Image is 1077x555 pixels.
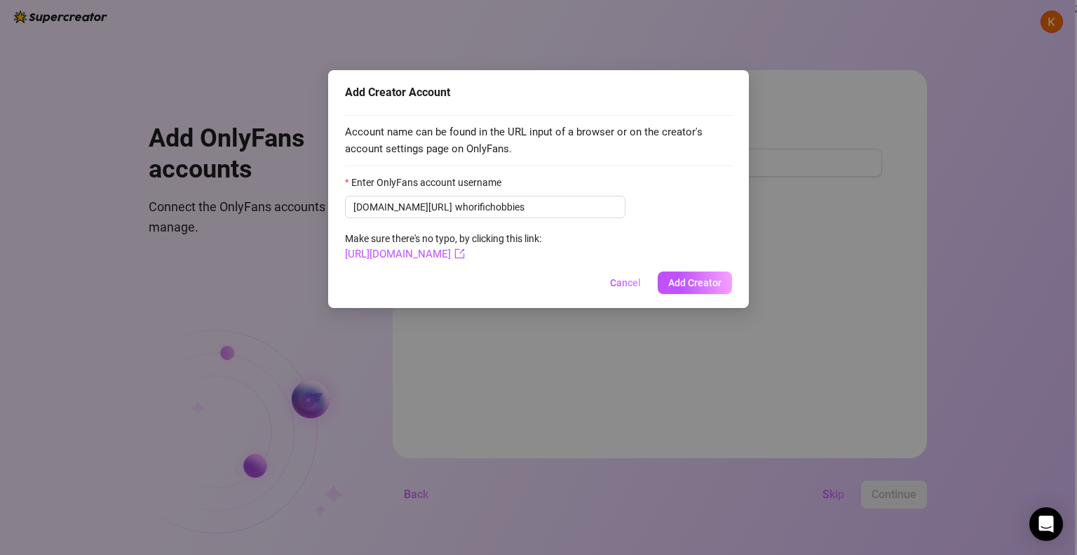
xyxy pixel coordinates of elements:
[610,277,641,288] span: Cancel
[345,175,510,190] label: Enter OnlyFans account username
[345,248,465,260] a: [URL][DOMAIN_NAME]export
[345,124,732,157] span: Account name can be found in the URL input of a browser or on the creator's account settings page...
[454,248,465,259] span: export
[353,199,452,215] span: [DOMAIN_NAME][URL]
[658,272,732,294] button: Add Creator
[1029,507,1063,541] div: Open Intercom Messenger
[599,272,652,294] button: Cancel
[345,233,541,260] span: Make sure there's no typo, by clicking this link:
[668,277,722,288] span: Add Creator
[345,84,732,101] div: Add Creator Account
[455,199,617,215] input: Enter OnlyFans account username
